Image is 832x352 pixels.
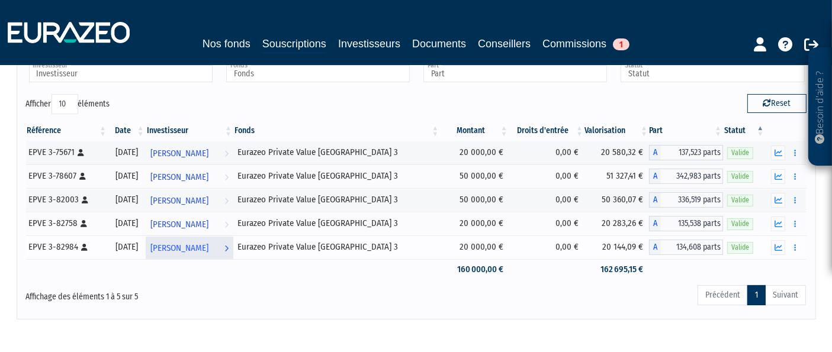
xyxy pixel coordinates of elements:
[661,240,723,255] span: 134,608 parts
[29,170,104,182] div: EPVE 3-78607
[661,169,723,184] span: 342,983 parts
[478,35,531,52] a: Conseillers
[237,241,436,253] div: Eurazeo Private Value [GEOGRAPHIC_DATA] 3
[649,240,723,255] div: A - Eurazeo Private Value Europe 3
[649,192,661,208] span: A
[150,237,208,259] span: [PERSON_NAME]
[237,146,436,159] div: Eurazeo Private Value [GEOGRAPHIC_DATA] 3
[649,169,661,184] span: A
[661,192,723,208] span: 336,519 parts
[146,235,233,259] a: [PERSON_NAME]
[112,193,142,206] div: [DATE]
[727,171,753,182] span: Valide
[509,141,584,164] td: 0,00 €
[440,141,509,164] td: 20 000,00 €
[150,143,208,164] span: [PERSON_NAME]
[509,212,584,235] td: 0,00 €
[146,141,233,164] a: [PERSON_NAME]
[224,166,229,188] i: Voir l'investisseur
[727,218,753,230] span: Valide
[237,170,436,182] div: Eurazeo Private Value [GEOGRAPHIC_DATA] 3
[584,235,649,259] td: 20 144,09 €
[26,121,108,141] th: Référence : activer pour trier la colonne par ordre croissant
[661,216,723,231] span: 135,538 parts
[747,94,807,113] button: Reset
[440,259,509,280] td: 160 000,00 €
[224,143,229,164] i: Voir l'investisseur
[814,54,827,160] p: Besoin d'aide ?
[82,244,88,251] i: [Français] Personne physique
[146,164,233,188] a: [PERSON_NAME]
[747,285,766,305] a: 1
[509,121,584,141] th: Droits d'entrée: activer pour trier la colonne par ordre croissant
[649,240,661,255] span: A
[203,35,250,52] a: Nos fonds
[81,220,88,227] i: [Français] Personne physique
[8,22,130,43] img: 1732889491-logotype_eurazeo_blanc_rvb.png
[29,217,104,230] div: EPVE 3-82758
[440,235,509,259] td: 20 000,00 €
[440,188,509,212] td: 50 000,00 €
[112,170,142,182] div: [DATE]
[584,212,649,235] td: 20 283,26 €
[727,242,753,253] span: Valide
[224,237,229,259] i: Voir l'investisseur
[112,217,142,230] div: [DATE]
[440,164,509,188] td: 50 000,00 €
[80,173,86,180] i: [Français] Personne physique
[584,259,649,280] td: 162 695,15 €
[29,193,104,206] div: EPVE 3-82003
[150,190,208,212] span: [PERSON_NAME]
[150,214,208,235] span: [PERSON_NAME]
[82,196,89,204] i: [Français] Personne physique
[584,188,649,212] td: 50 360,07 €
[723,121,765,141] th: Statut : activer pour trier la colonne par ordre d&eacute;croissant
[542,35,629,52] a: Commissions1
[26,284,341,303] div: Affichage des éléments 1 à 5 sur 5
[661,145,723,160] span: 137,523 parts
[584,141,649,164] td: 20 580,32 €
[727,195,753,206] span: Valide
[649,216,661,231] span: A
[233,121,440,141] th: Fonds: activer pour trier la colonne par ordre croissant
[509,235,584,259] td: 0,00 €
[52,94,78,114] select: Afficheréléments
[224,190,229,212] i: Voir l'investisseur
[237,193,436,206] div: Eurazeo Private Value [GEOGRAPHIC_DATA] 3
[649,216,723,231] div: A - Eurazeo Private Value Europe 3
[78,149,85,156] i: [Français] Personne physique
[727,147,753,159] span: Valide
[584,164,649,188] td: 51 327,41 €
[26,94,110,114] label: Afficher éléments
[29,146,104,159] div: EPVE 3-75671
[224,214,229,235] i: Voir l'investisseur
[649,145,661,160] span: A
[262,35,326,54] a: Souscriptions
[237,217,436,230] div: Eurazeo Private Value [GEOGRAPHIC_DATA] 3
[440,121,509,141] th: Montant: activer pour trier la colonne par ordre croissant
[146,212,233,235] a: [PERSON_NAME]
[112,241,142,253] div: [DATE]
[29,241,104,253] div: EPVE 3-82984
[649,192,723,208] div: A - Eurazeo Private Value Europe 3
[146,188,233,212] a: [PERSON_NAME]
[649,145,723,160] div: A - Eurazeo Private Value Europe 3
[613,38,629,50] span: 1
[584,121,649,141] th: Valorisation: activer pour trier la colonne par ordre croissant
[112,146,142,159] div: [DATE]
[440,212,509,235] td: 20 000,00 €
[649,121,723,141] th: Part: activer pour trier la colonne par ordre croissant
[509,164,584,188] td: 0,00 €
[509,188,584,212] td: 0,00 €
[338,35,400,52] a: Investisseurs
[150,166,208,188] span: [PERSON_NAME]
[412,35,466,52] a: Documents
[108,121,146,141] th: Date: activer pour trier la colonne par ordre croissant
[649,169,723,184] div: A - Eurazeo Private Value Europe 3
[146,121,233,141] th: Investisseur: activer pour trier la colonne par ordre croissant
